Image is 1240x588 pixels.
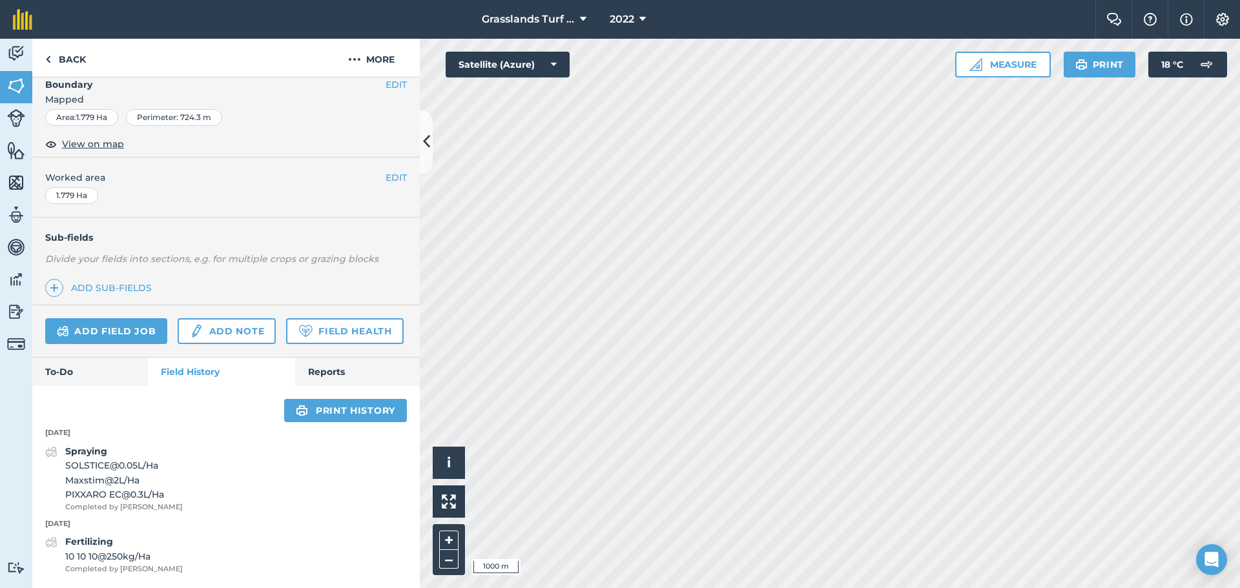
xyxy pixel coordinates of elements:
span: Completed by [PERSON_NAME] [65,502,183,513]
img: svg+xml;base64,PD94bWwgdmVyc2lvbj0iMS4wIiBlbmNvZGluZz0idXRmLTgiPz4KPCEtLSBHZW5lcmF0b3I6IEFkb2JlIE... [45,534,57,550]
a: Add sub-fields [45,279,157,297]
img: fieldmargin Logo [13,9,32,30]
a: Add field job [45,318,167,344]
button: View on map [45,136,124,152]
img: A question mark icon [1142,13,1158,26]
button: Measure [955,52,1051,77]
h4: Sub-fields [32,230,420,245]
em: Divide your fields into sections, e.g. for multiple crops or grazing blocks [45,253,378,265]
h4: Boundary [32,65,386,92]
div: Open Intercom Messenger [1196,544,1227,575]
button: Print [1064,52,1136,77]
img: svg+xml;base64,PHN2ZyB4bWxucz0iaHR0cDovL3d3dy53My5vcmcvMjAwMC9zdmciIHdpZHRoPSIxNCIgaGVpZ2h0PSIyNC... [50,280,59,296]
img: svg+xml;base64,PHN2ZyB4bWxucz0iaHR0cDovL3d3dy53My5vcmcvMjAwMC9zdmciIHdpZHRoPSIxOSIgaGVpZ2h0PSIyNC... [296,403,308,418]
img: svg+xml;base64,PD94bWwgdmVyc2lvbj0iMS4wIiBlbmNvZGluZz0idXRmLTgiPz4KPCEtLSBHZW5lcmF0b3I6IEFkb2JlIE... [189,323,203,339]
img: svg+xml;base64,PHN2ZyB4bWxucz0iaHR0cDovL3d3dy53My5vcmcvMjAwMC9zdmciIHdpZHRoPSI1NiIgaGVpZ2h0PSI2MC... [7,173,25,192]
span: Mapped [32,92,420,106]
img: svg+xml;base64,PD94bWwgdmVyc2lvbj0iMS4wIiBlbmNvZGluZz0idXRmLTgiPz4KPCEtLSBHZW5lcmF0b3I6IEFkb2JlIE... [7,302,25,321]
span: i [447,454,451,471]
p: [DATE] [32,518,420,530]
button: 18 °C [1148,52,1227,77]
img: svg+xml;base64,PD94bWwgdmVyc2lvbj0iMS4wIiBlbmNvZGluZz0idXRmLTgiPz4KPCEtLSBHZW5lcmF0b3I6IEFkb2JlIE... [7,109,25,127]
span: SOLSTICE @ 0.05 L / Ha [65,458,183,472]
img: svg+xml;base64,PD94bWwgdmVyc2lvbj0iMS4wIiBlbmNvZGluZz0idXRmLTgiPz4KPCEtLSBHZW5lcmF0b3I6IEFkb2JlIE... [7,44,25,63]
img: A cog icon [1215,13,1230,26]
button: – [439,550,459,569]
a: SprayingSOLSTICE@0.05L/HaMaxstim@2L/HaPIXXARO EC@0.3L/HaCompleted by [PERSON_NAME] [45,444,183,513]
a: Field Health [286,318,403,344]
div: Perimeter : 724.3 m [126,109,222,126]
span: 10 10 10 @ 250 kg / Ha [65,549,183,563]
a: Reports [295,358,420,386]
img: svg+xml;base64,PHN2ZyB4bWxucz0iaHR0cDovL3d3dy53My5vcmcvMjAwMC9zdmciIHdpZHRoPSIxOCIgaGVpZ2h0PSIyNC... [45,136,57,152]
a: Field History [148,358,294,386]
span: Maxstim @ 2 L / Ha [65,473,183,487]
strong: Fertilizing [65,536,113,547]
img: svg+xml;base64,PD94bWwgdmVyc2lvbj0iMS4wIiBlbmNvZGluZz0idXRmLTgiPz4KPCEtLSBHZW5lcmF0b3I6IEFkb2JlIE... [7,562,25,574]
img: svg+xml;base64,PHN2ZyB4bWxucz0iaHR0cDovL3d3dy53My5vcmcvMjAwMC9zdmciIHdpZHRoPSIxOSIgaGVpZ2h0PSIyNC... [1075,57,1088,72]
a: Back [32,39,99,77]
span: 2022 [610,12,634,27]
img: svg+xml;base64,PD94bWwgdmVyc2lvbj0iMS4wIiBlbmNvZGluZz0idXRmLTgiPz4KPCEtLSBHZW5lcmF0b3I6IEFkb2JlIE... [7,270,25,289]
span: View on map [62,137,124,151]
a: Print history [284,399,407,422]
a: Add note [178,318,276,344]
img: svg+xml;base64,PHN2ZyB4bWxucz0iaHR0cDovL3d3dy53My5vcmcvMjAwMC9zdmciIHdpZHRoPSI1NiIgaGVpZ2h0PSI2MC... [7,141,25,160]
img: svg+xml;base64,PD94bWwgdmVyc2lvbj0iMS4wIiBlbmNvZGluZz0idXRmLTgiPz4KPCEtLSBHZW5lcmF0b3I6IEFkb2JlIE... [57,323,69,339]
img: Ruler icon [969,58,982,71]
strong: Spraying [65,445,107,457]
span: Completed by [PERSON_NAME] [65,563,183,575]
img: svg+xml;base64,PD94bWwgdmVyc2lvbj0iMS4wIiBlbmNvZGluZz0idXRmLTgiPz4KPCEtLSBHZW5lcmF0b3I6IEFkb2JlIE... [1193,52,1219,77]
img: svg+xml;base64,PD94bWwgdmVyc2lvbj0iMS4wIiBlbmNvZGluZz0idXRmLTgiPz4KPCEtLSBHZW5lcmF0b3I6IEFkb2JlIE... [7,205,25,225]
button: Satellite (Azure) [446,52,570,77]
img: Four arrows, one pointing top left, one top right, one bottom right and the last bottom left [442,494,456,509]
img: svg+xml;base64,PD94bWwgdmVyc2lvbj0iMS4wIiBlbmNvZGluZz0idXRmLTgiPz4KPCEtLSBHZW5lcmF0b3I6IEFkb2JlIE... [45,444,57,460]
span: 18 ° C [1161,52,1183,77]
div: 1.779 Ha [45,187,98,204]
a: To-Do [32,358,148,386]
button: i [433,447,465,479]
button: EDIT [386,77,407,92]
button: + [439,531,459,550]
img: svg+xml;base64,PD94bWwgdmVyc2lvbj0iMS4wIiBlbmNvZGluZz0idXRmLTgiPz4KPCEtLSBHZW5lcmF0b3I6IEFkb2JlIE... [7,238,25,257]
img: Two speech bubbles overlapping with the left bubble in the forefront [1106,13,1122,26]
button: More [323,39,420,77]
span: Grasslands Turf farm [482,12,575,27]
div: Area : 1.779 Ha [45,109,118,126]
p: [DATE] [32,427,420,439]
a: Fertilizing10 10 10@250kg/HaCompleted by [PERSON_NAME] [45,534,183,574]
span: Worked area [45,170,407,185]
img: svg+xml;base64,PHN2ZyB4bWxucz0iaHR0cDovL3d3dy53My5vcmcvMjAwMC9zdmciIHdpZHRoPSIyMCIgaGVpZ2h0PSIyNC... [348,52,361,67]
img: svg+xml;base64,PD94bWwgdmVyc2lvbj0iMS4wIiBlbmNvZGluZz0idXRmLTgiPz4KPCEtLSBHZW5lcmF0b3I6IEFkb2JlIE... [7,335,25,353]
button: EDIT [386,170,407,185]
img: svg+xml;base64,PHN2ZyB4bWxucz0iaHR0cDovL3d3dy53My5vcmcvMjAwMC9zdmciIHdpZHRoPSIxNyIgaGVpZ2h0PSIxNy... [1180,12,1193,27]
img: svg+xml;base64,PHN2ZyB4bWxucz0iaHR0cDovL3d3dy53My5vcmcvMjAwMC9zdmciIHdpZHRoPSI5IiBoZWlnaHQ9IjI0Ii... [45,52,51,67]
span: PIXXARO EC @ 0.3 L / Ha [65,487,183,502]
img: svg+xml;base64,PHN2ZyB4bWxucz0iaHR0cDovL3d3dy53My5vcmcvMjAwMC9zdmciIHdpZHRoPSI1NiIgaGVpZ2h0PSI2MC... [7,76,25,96]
